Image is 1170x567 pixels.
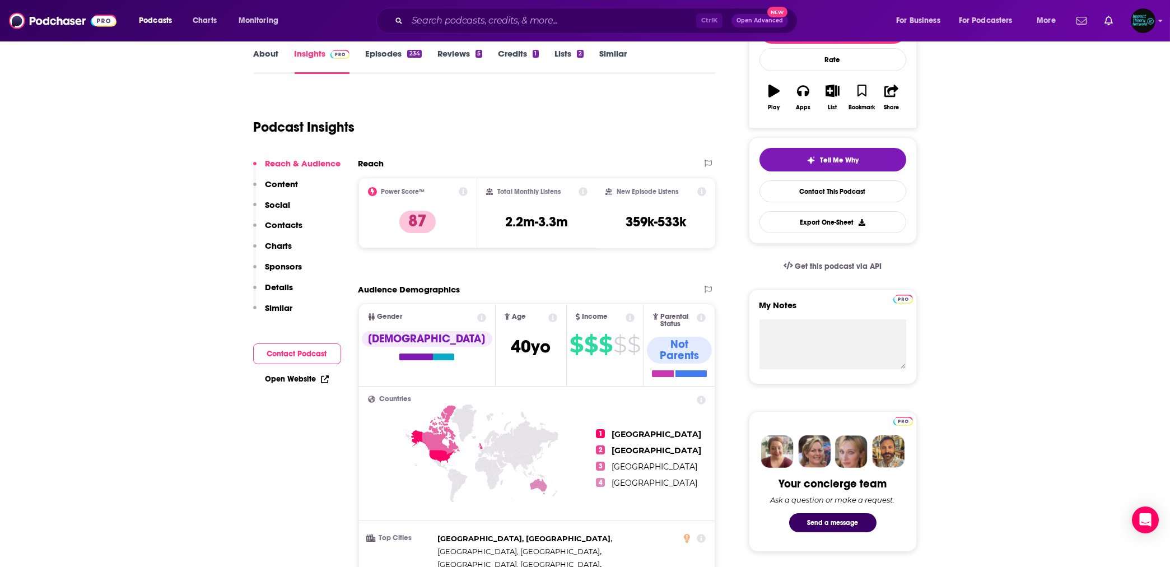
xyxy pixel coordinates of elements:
[807,156,815,165] img: tell me why sparkle
[253,199,291,220] button: Social
[884,104,899,111] div: Share
[737,18,783,24] span: Open Advanced
[497,188,561,196] h2: Total Monthly Listens
[295,48,350,74] a: InsightsPodchaser Pro
[438,534,611,543] span: [GEOGRAPHIC_DATA], [GEOGRAPHIC_DATA]
[767,7,787,17] span: New
[253,179,299,199] button: Content
[759,180,906,202] a: Contact This Podcast
[828,104,837,111] div: List
[577,50,584,58] div: 2
[893,415,913,426] a: Pro website
[139,13,172,29] span: Podcasts
[789,513,877,532] button: Send a message
[847,77,877,118] button: Bookmark
[584,336,598,354] span: $
[511,336,551,357] span: 40 yo
[265,158,341,169] p: Reach & Audience
[775,253,891,280] a: Get this podcast via API
[253,240,292,261] button: Charts
[438,545,602,558] span: ,
[789,77,818,118] button: Apps
[253,343,341,364] button: Contact Podcast
[254,48,279,74] a: About
[265,261,302,272] p: Sponsors
[731,14,788,27] button: Open AdvancedNew
[696,13,722,28] span: Ctrl K
[599,336,612,354] span: $
[626,213,686,230] h3: 359k-533k
[1072,11,1091,30] a: Show notifications dropdown
[358,158,384,169] h2: Reach
[835,435,868,468] img: Jules Profile
[612,478,697,488] span: [GEOGRAPHIC_DATA]
[265,240,292,251] p: Charts
[265,199,291,210] p: Social
[627,336,640,354] span: $
[647,337,712,364] div: Not Parents
[596,429,605,438] span: 1
[820,156,859,165] span: Tell Me Why
[768,104,780,111] div: Play
[9,10,116,31] a: Podchaser - Follow, Share and Rate Podcasts
[253,220,303,240] button: Contacts
[888,12,954,30] button: open menu
[818,77,847,118] button: List
[1029,12,1070,30] button: open menu
[368,535,433,542] h3: Top Cities
[407,12,696,30] input: Search podcasts, credits, & more...
[193,13,217,29] span: Charts
[617,188,678,196] h2: New Episode Listens
[952,12,1029,30] button: open menu
[265,220,303,230] p: Contacts
[554,48,584,74] a: Lists2
[239,13,278,29] span: Monitoring
[612,445,701,456] span: [GEOGRAPHIC_DATA]
[358,284,460,295] h2: Audience Demographics
[1131,8,1155,33] img: User Profile
[596,462,605,471] span: 3
[362,331,492,347] div: [DEMOGRAPHIC_DATA]
[896,13,940,29] span: For Business
[131,12,187,30] button: open menu
[399,211,436,233] p: 87
[798,435,831,468] img: Barbara Profile
[265,303,293,313] p: Similar
[437,48,482,74] a: Reviews5
[254,119,355,136] h1: Podcast Insights
[877,77,906,118] button: Share
[407,50,421,58] div: 234
[265,282,293,292] p: Details
[796,104,810,111] div: Apps
[253,261,302,282] button: Sponsors
[959,13,1013,29] span: For Podcasters
[498,48,538,74] a: Credits1
[872,435,905,468] img: Jon Profile
[185,12,223,30] a: Charts
[438,547,600,556] span: [GEOGRAPHIC_DATA], [GEOGRAPHIC_DATA]
[660,313,695,328] span: Parental Status
[612,462,697,472] span: [GEOGRAPHIC_DATA]
[380,396,412,403] span: Countries
[253,158,341,179] button: Reach & Audience
[759,211,906,233] button: Export One-Sheet
[759,77,789,118] button: Play
[1037,13,1056,29] span: More
[761,435,794,468] img: Sydney Profile
[365,48,421,74] a: Episodes234
[779,477,887,491] div: Your concierge team
[253,303,293,323] button: Similar
[759,300,906,319] label: My Notes
[1132,506,1159,533] div: Open Intercom Messenger
[759,48,906,71] div: Rate
[771,495,895,504] div: Ask a question or make a request.
[596,478,605,487] span: 4
[265,374,329,384] a: Open Website
[1131,8,1155,33] span: Logged in as rich38187
[596,445,605,454] span: 2
[599,48,627,74] a: Similar
[330,50,350,59] img: Podchaser Pro
[1100,11,1117,30] a: Show notifications dropdown
[377,313,403,320] span: Gender
[893,293,913,304] a: Pro website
